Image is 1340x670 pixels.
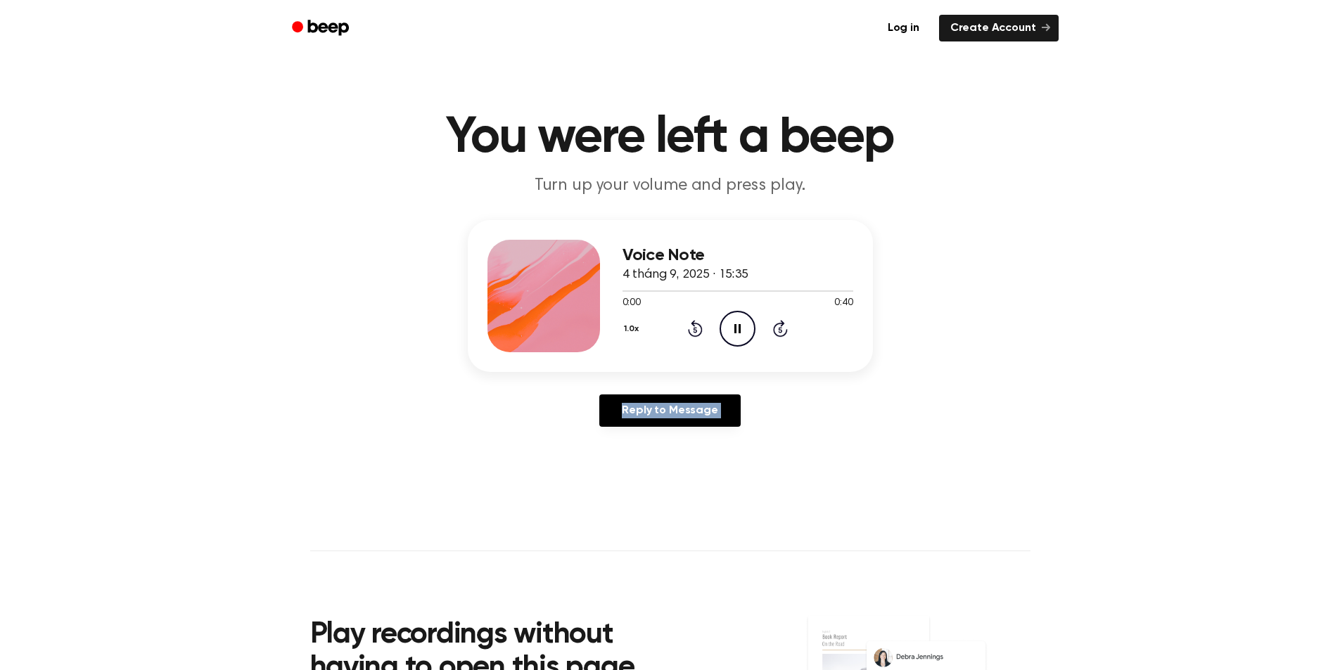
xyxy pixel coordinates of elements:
button: 1.0x [623,317,644,341]
span: 4 tháng 9, 2025 · 15:35 [623,269,748,281]
span: 0:40 [834,296,853,311]
h3: Voice Note [623,246,853,265]
a: Create Account [939,15,1059,41]
span: 0:00 [623,296,641,311]
p: Turn up your volume and press play. [400,174,940,198]
a: Beep [282,15,362,42]
a: Reply to Message [599,394,740,427]
a: Log in [876,15,931,41]
h1: You were left a beep [310,112,1030,163]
